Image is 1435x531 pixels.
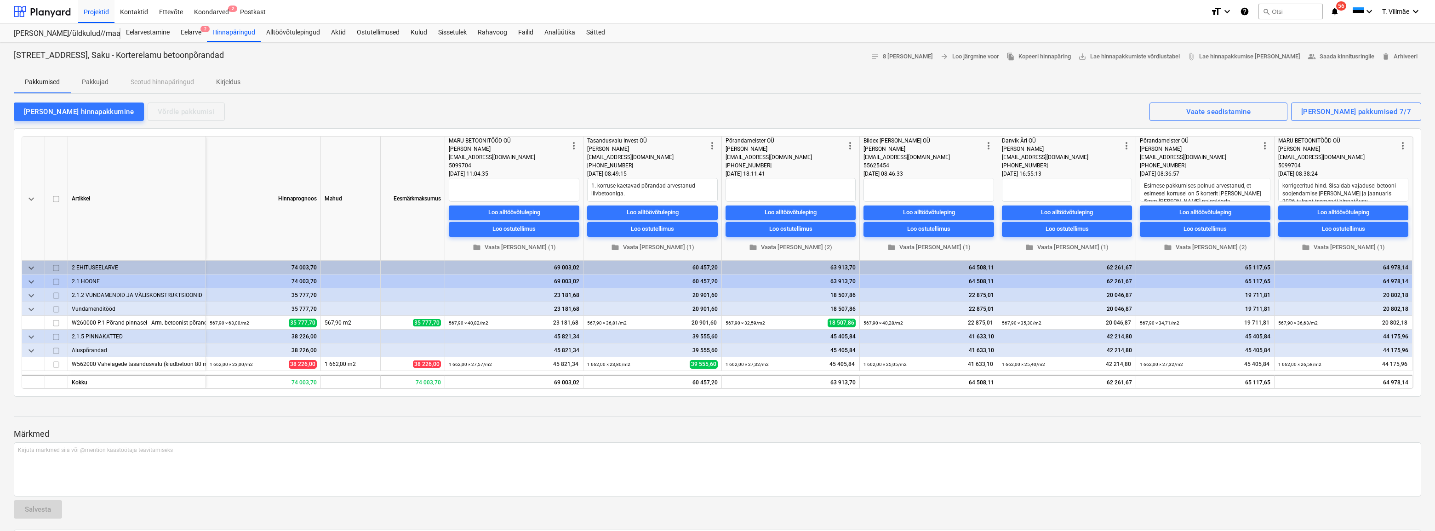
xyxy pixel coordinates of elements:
[1002,206,1132,220] button: Loo alltöövõtuleping
[863,330,994,343] div: 41 633,10
[1278,343,1408,357] div: 44 175,96
[1308,52,1316,61] span: people_alt
[1278,302,1408,316] div: 20 802,18
[726,137,845,145] div: Põrandameister OÜ
[1105,360,1132,368] span: 42 214,80
[1002,154,1088,160] span: [EMAIL_ADDRESS][DOMAIN_NAME]
[998,375,1136,388] div: 62 261,67
[513,23,539,42] a: Failid
[907,224,950,234] div: Loo ostutellimus
[587,178,718,202] textarea: 1. korruse kaetavad põrandad arvestanud liivbetooniga.
[863,320,903,325] small: 567,90 × 40,28 / m2
[863,343,994,357] div: 41 633,10
[1140,161,1259,170] div: [PHONE_NUMBER]
[726,362,769,367] small: 1 662,00 × 27,32 / m2
[206,375,321,388] div: 74 003,70
[449,261,579,274] div: 69 003,02
[863,288,994,302] div: 22 875,01
[1275,375,1412,388] div: 64 978,14
[863,261,994,274] div: 64 508,11
[1025,243,1034,251] span: folder
[611,243,619,251] span: folder
[1140,178,1270,202] textarea: Esimese pakkumises polnud arvestanud, et esimesel korrusel on 5 korterit [PERSON_NAME] 5mm [PERSO...
[1002,145,1121,153] div: [PERSON_NAME]
[72,261,202,274] div: 2 EHITUSEELARVE
[729,242,852,253] span: Vaata [PERSON_NAME] (2)
[210,330,317,343] div: 38 226,00
[726,320,765,325] small: 567,90 × 32,59 / m2
[175,23,207,42] a: Eelarve2
[326,23,351,42] div: Aktid
[1291,103,1421,121] button: [PERSON_NAME] pakkumised 7/7
[587,154,674,160] span: [EMAIL_ADDRESS][DOMAIN_NAME]
[449,240,579,255] button: Vaata [PERSON_NAME] (1)
[14,50,224,61] p: [STREET_ADDRESS], Saku - Korterelamu betoonpõrandad
[1183,224,1227,234] div: Loo ostutellimus
[1140,302,1270,316] div: 19 711,81
[1278,178,1408,202] textarea: korrigeeritud hind. Sisaldab vajadusel betooni soojendamise [PERSON_NAME] ja jaanuaris 2026 tulev...
[726,261,856,274] div: 63 913,70
[1140,222,1270,237] button: Loo ostutellimus
[829,360,856,368] span: 45 405,84
[1002,240,1132,255] button: Vaata [PERSON_NAME] (1)
[1187,51,1300,62] span: Lae hinnapakkumise [PERSON_NAME]
[587,240,718,255] button: Vaata [PERSON_NAME] (1)
[726,154,812,160] span: [EMAIL_ADDRESS][DOMAIN_NAME]
[583,375,722,388] div: 60 457,20
[216,77,240,87] p: Kirjeldus
[726,206,856,220] button: Loo alltöövõtuleping
[1317,207,1369,218] div: Loo alltöövõtuleping
[210,302,317,316] div: 35 777,70
[587,145,707,153] div: [PERSON_NAME]
[1002,302,1132,316] div: 20 046,87
[1243,319,1270,327] span: 19 711,81
[722,375,860,388] div: 63 913,70
[72,302,202,315] div: Vundamenditööd
[1378,50,1421,64] button: Arhiveeri
[940,51,999,62] span: Loo järgmine voor
[413,360,441,368] span: 38 226,00
[1140,343,1270,357] div: 45 405,84
[72,330,202,343] div: 2.1.5 PINNAKATTED
[937,50,1003,64] button: Loo järgmine voor
[26,194,37,205] span: keyboard_arrow_down
[1179,207,1231,218] div: Loo alltöövõtuleping
[1183,50,1304,64] a: Lae hinnapakkumise [PERSON_NAME]
[627,207,679,218] div: Loo alltöövõtuleping
[210,320,249,325] small: 567,90 × 63,00 / m2
[690,360,718,369] span: 39 555,60
[587,274,718,288] div: 60 457,20
[1002,330,1132,343] div: 42 214,80
[1140,240,1270,255] button: Vaata [PERSON_NAME] (2)
[1121,140,1132,151] span: more_vert
[473,243,481,251] span: folder
[903,207,955,218] div: Loo alltöövõtuleping
[1308,51,1374,62] span: Saada kinnitusringile
[26,290,37,301] span: keyboard_arrow_down
[449,274,579,288] div: 69 003,02
[472,23,513,42] a: Rahavoog
[1140,261,1270,274] div: 65 117,65
[492,224,536,234] div: Loo ostutellimus
[1078,52,1086,61] span: save_alt
[587,161,707,170] div: [PHONE_NUMBER]
[1389,487,1435,531] iframe: Chat Widget
[552,319,579,327] span: 23 181,68
[1187,52,1195,61] span: attach_file
[452,242,576,253] span: Vaata [PERSON_NAME] (1)
[449,343,579,357] div: 45 821,34
[1143,242,1267,253] span: Vaata [PERSON_NAME] (2)
[321,357,381,371] div: 1 662,00 m2
[707,140,718,151] span: more_vert
[967,360,994,368] span: 41 633,10
[765,207,817,218] div: Loo alltöövõtuleping
[967,319,994,327] span: 22 875,01
[1006,52,1015,61] span: file_copy
[14,428,1421,440] p: Märkmed
[1259,140,1270,151] span: more_vert
[1006,242,1128,253] span: Vaata [PERSON_NAME] (1)
[1278,330,1408,343] div: 44 175,96
[449,288,579,302] div: 23 181,68
[207,23,261,42] a: Hinnapäringud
